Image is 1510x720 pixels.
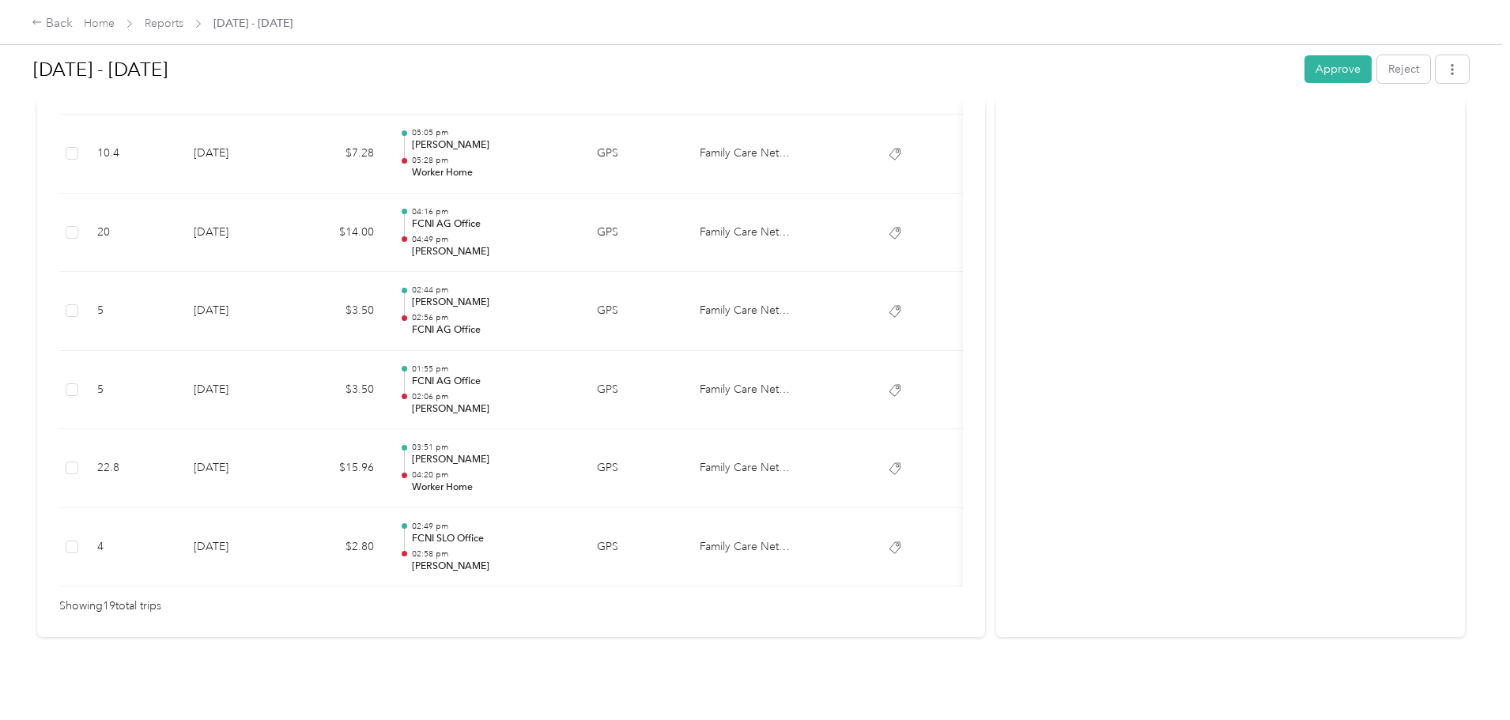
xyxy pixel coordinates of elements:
[412,560,572,574] p: [PERSON_NAME]
[84,17,115,30] a: Home
[181,194,292,273] td: [DATE]
[1421,631,1510,720] iframe: Everlance-gr Chat Button Frame
[292,115,387,194] td: $7.28
[412,234,572,245] p: 04:49 pm
[412,521,572,532] p: 02:49 pm
[85,429,181,508] td: 22.8
[687,115,806,194] td: Family Care Network
[687,429,806,508] td: Family Care Network
[412,453,572,467] p: [PERSON_NAME]
[292,429,387,508] td: $15.96
[412,323,572,337] p: FCNI AG Office
[59,597,161,615] span: Showing 19 total trips
[687,272,806,351] td: Family Care Network
[292,508,387,587] td: $2.80
[412,155,572,166] p: 05:28 pm
[687,194,806,273] td: Family Care Network
[85,194,181,273] td: 20
[213,15,293,32] span: [DATE] - [DATE]
[412,166,572,180] p: Worker Home
[412,364,572,375] p: 01:55 pm
[687,508,806,587] td: Family Care Network
[181,115,292,194] td: [DATE]
[412,402,572,417] p: [PERSON_NAME]
[85,272,181,351] td: 5
[584,194,687,273] td: GPS
[584,351,687,430] td: GPS
[181,351,292,430] td: [DATE]
[292,194,387,273] td: $14.00
[412,217,572,232] p: FCNI AG Office
[85,115,181,194] td: 10.4
[412,469,572,481] p: 04:20 pm
[85,351,181,430] td: 5
[412,375,572,389] p: FCNI AG Office
[412,532,572,546] p: FCNI SLO Office
[412,481,572,495] p: Worker Home
[412,548,572,560] p: 02:58 pm
[181,508,292,587] td: [DATE]
[85,508,181,587] td: 4
[181,429,292,508] td: [DATE]
[412,442,572,453] p: 03:51 pm
[1304,55,1372,83] button: Approve
[412,127,572,138] p: 05:05 pm
[292,272,387,351] td: $3.50
[584,272,687,351] td: GPS
[412,391,572,402] p: 02:06 pm
[32,14,73,33] div: Back
[584,429,687,508] td: GPS
[33,51,1293,89] h1: Sep 15 - 28, 2025
[584,115,687,194] td: GPS
[412,312,572,323] p: 02:56 pm
[584,508,687,587] td: GPS
[412,138,572,153] p: [PERSON_NAME]
[687,351,806,430] td: Family Care Network
[1377,55,1430,83] button: Reject
[181,272,292,351] td: [DATE]
[412,245,572,259] p: [PERSON_NAME]
[412,285,572,296] p: 02:44 pm
[145,17,183,30] a: Reports
[412,206,572,217] p: 04:16 pm
[292,351,387,430] td: $3.50
[412,296,572,310] p: [PERSON_NAME]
